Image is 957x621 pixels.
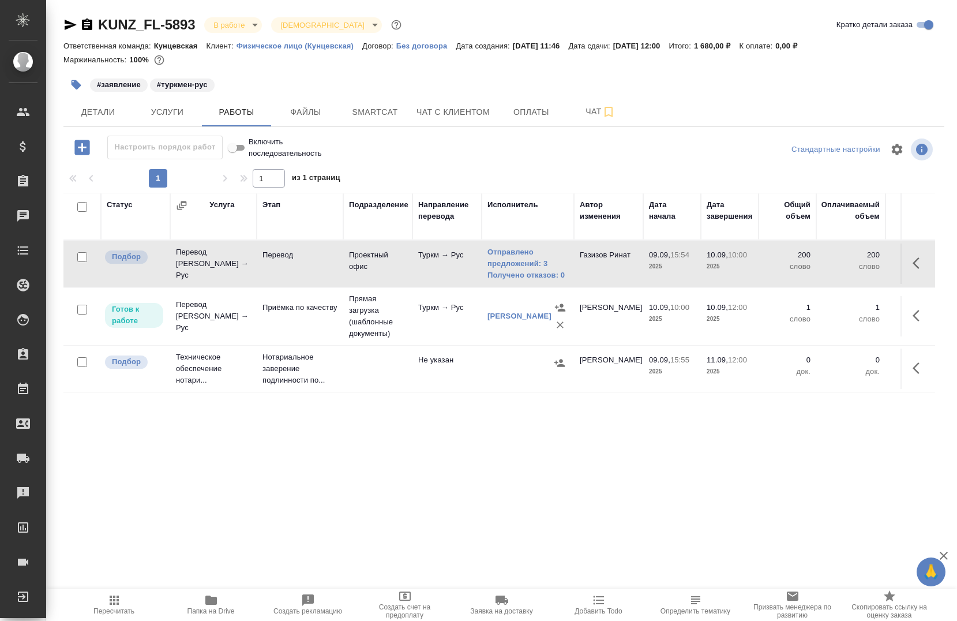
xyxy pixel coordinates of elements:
[891,354,937,366] p: 0
[764,249,810,261] p: 200
[649,199,695,222] div: Дата начала
[396,40,456,50] a: Без договора
[154,42,207,50] p: Кунцевская
[112,304,156,327] p: Готов к работе
[694,42,740,50] p: 1 680,00 ₽
[906,249,933,277] button: Здесь прячутся важные кнопки
[649,356,670,364] p: 09.09,
[707,261,753,272] p: 2025
[822,249,880,261] p: 200
[574,296,643,336] td: [PERSON_NAME]
[292,171,340,188] span: из 1 страниц
[207,42,237,50] p: Клиент:
[262,249,337,261] p: Перевод
[575,607,622,615] span: Добавить Todo
[63,72,89,98] button: Добавить тэг
[273,607,342,615] span: Создать рекламацию
[63,55,129,64] p: Маржинальность:
[764,261,810,272] p: слово
[389,17,404,32] button: Доп статусы указывают на важность/срочность заказа
[356,589,453,621] button: Создать счет на предоплату
[176,200,187,211] button: Сгруппировать
[883,136,911,163] span: Настроить таблицу
[728,303,747,312] p: 12:00
[707,250,728,259] p: 10.09,
[170,293,257,339] td: Перевод [PERSON_NAME] → Рус
[170,241,257,287] td: Перевод [PERSON_NAME] → Рус
[80,18,94,32] button: Скопировать ссылку
[822,302,880,313] p: 1
[112,356,141,368] p: Подбор
[728,250,747,259] p: 10:00
[129,55,152,64] p: 100%
[728,356,747,364] p: 12:00
[70,105,126,119] span: Детали
[487,199,538,211] div: Исполнитель
[822,313,880,325] p: слово
[574,349,643,389] td: [PERSON_NAME]
[822,261,880,272] p: слово
[891,366,937,377] p: RUB
[453,589,550,621] button: Заявка на доставку
[551,354,568,372] button: Назначить
[649,313,695,325] p: 2025
[237,42,362,50] p: Физическое лицо (Кунцевская)
[921,560,941,584] span: 🙏
[412,296,482,336] td: Туркм → Рус
[63,42,154,50] p: Ответственная команда:
[107,199,133,211] div: Статус
[669,42,693,50] p: Итого:
[670,250,689,259] p: 15:54
[891,313,937,325] p: RUB
[416,105,490,119] span: Чат с клиентом
[412,349,482,389] td: Не указан
[470,607,532,615] span: Заявка на доставку
[140,105,195,119] span: Услуги
[278,105,333,119] span: Файлы
[237,40,362,50] a: Физическое лицо (Кунцевская)
[487,312,551,320] a: [PERSON_NAME]
[822,366,880,377] p: док.
[209,199,234,211] div: Услуга
[764,302,810,313] p: 1
[649,261,695,272] p: 2025
[602,105,616,119] svg: Подписаться
[513,42,569,50] p: [DATE] 11:46
[891,261,937,272] p: RUB
[362,42,396,50] p: Договор:
[249,136,344,159] span: Включить последовательность
[670,356,689,364] p: 15:55
[456,42,512,50] p: Дата создания:
[89,79,149,89] span: заявление
[764,354,810,366] p: 0
[104,249,164,265] div: Можно подбирать исполнителей
[822,354,880,366] p: 0
[917,558,945,586] button: 🙏
[649,303,670,312] p: 10.09,
[412,244,482,284] td: Туркм → Рус
[97,79,141,91] p: #заявление
[349,199,408,211] div: Подразделение
[343,244,412,284] td: Проектный офис
[573,104,628,119] span: Чат
[347,105,403,119] span: Smartcat
[63,18,77,32] button: Скопировать ссылку для ЯМессенджера
[104,354,164,370] div: Можно подбирать исполнителей
[209,105,264,119] span: Работы
[343,287,412,345] td: Прямая загрузка (шаблонные документы)
[93,607,134,615] span: Пересчитать
[707,199,753,222] div: Дата завершения
[157,79,208,91] p: #туркмен-рус
[647,589,744,621] button: Определить тематику
[707,356,728,364] p: 11.09,
[262,351,337,386] p: Нотариальное заверение подлинности по...
[112,251,141,263] p: Подбор
[163,589,260,621] button: Папка на Drive
[789,141,883,159] div: split button
[487,246,568,270] a: Отправлено предложений: 3
[775,42,806,50] p: 0,00 ₽
[550,589,647,621] button: Добавить Todo
[271,17,381,33] div: В работе
[707,366,753,377] p: 2025
[821,199,880,222] div: Оплачиваемый объем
